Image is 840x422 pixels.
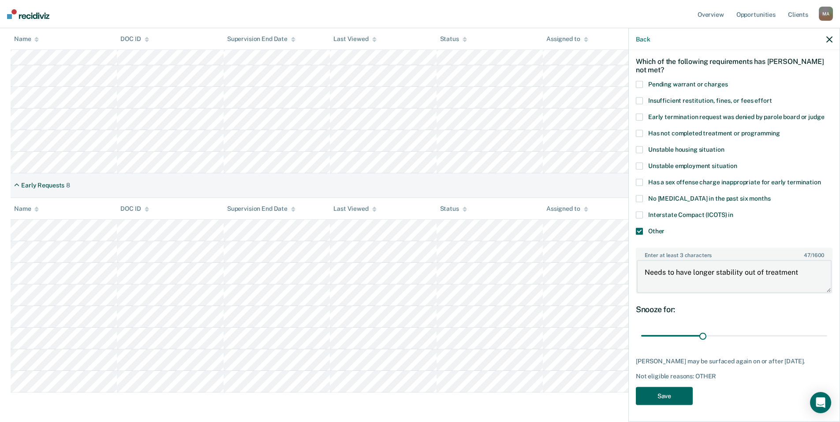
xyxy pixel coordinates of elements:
span: No [MEDICAL_DATA] in the past six months [648,194,770,202]
div: DOC ID [120,35,149,43]
label: Enter at least 3 characters [637,248,832,258]
span: Has a sex offense charge inappropriate for early termination [648,178,821,185]
span: Early termination request was denied by parole board or judge [648,113,824,120]
button: Save [636,387,693,405]
span: Unstable employment situation [648,162,737,169]
div: [PERSON_NAME] may be surfaced again on or after [DATE]. [636,358,833,365]
span: Other [648,227,665,234]
span: 47 [804,252,810,258]
div: M A [819,7,833,21]
span: Insufficient restitution, fines, or fees effort [648,97,772,104]
div: Which of the following requirements has [PERSON_NAME] not met? [636,50,833,81]
div: Supervision End Date [227,35,295,43]
div: Not eligible reasons: OTHER [636,372,833,380]
div: Early Requests [21,182,64,189]
textarea: Needs to have longer stability out of treatment [637,260,832,293]
img: Recidiviz [7,9,49,19]
div: 8 [66,182,70,189]
div: Status [440,35,467,43]
button: Back [636,35,650,43]
span: / 1600 [804,252,824,258]
div: Name [14,205,39,213]
span: Pending warrant or charges [648,80,728,87]
span: Interstate Compact (ICOTS) in [648,211,733,218]
div: Last Viewed [333,205,376,213]
div: Assigned to [546,205,588,213]
div: Supervision End Date [227,205,295,213]
div: Last Viewed [333,35,376,43]
div: Status [440,205,467,213]
div: Name [14,35,39,43]
div: Open Intercom Messenger [810,392,831,413]
div: DOC ID [120,205,149,213]
span: Unstable housing situation [648,146,724,153]
div: Assigned to [546,35,588,43]
div: Snooze for: [636,304,833,314]
span: Has not completed treatment or programming [648,129,780,136]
